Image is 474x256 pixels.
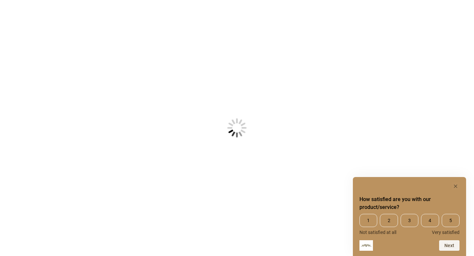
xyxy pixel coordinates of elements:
span: 3 [401,214,418,227]
span: 1 [359,214,377,227]
span: 4 [421,214,439,227]
div: How satisfied are you with our product/service? Select an option from 1 to 5, with 1 being Not sa... [359,214,460,235]
button: Hide survey [452,182,460,190]
button: Next question [439,240,460,251]
h2: How satisfied are you with our product/service? Select an option from 1 to 5, with 1 being Not sa... [359,195,460,211]
span: 2 [380,214,398,227]
span: Not satisfied at all [359,230,396,235]
span: 5 [442,214,460,227]
div: How satisfied are you with our product/service? Select an option from 1 to 5, with 1 being Not sa... [359,182,460,251]
img: Loading [195,86,279,170]
span: Very satisfied [432,230,460,235]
